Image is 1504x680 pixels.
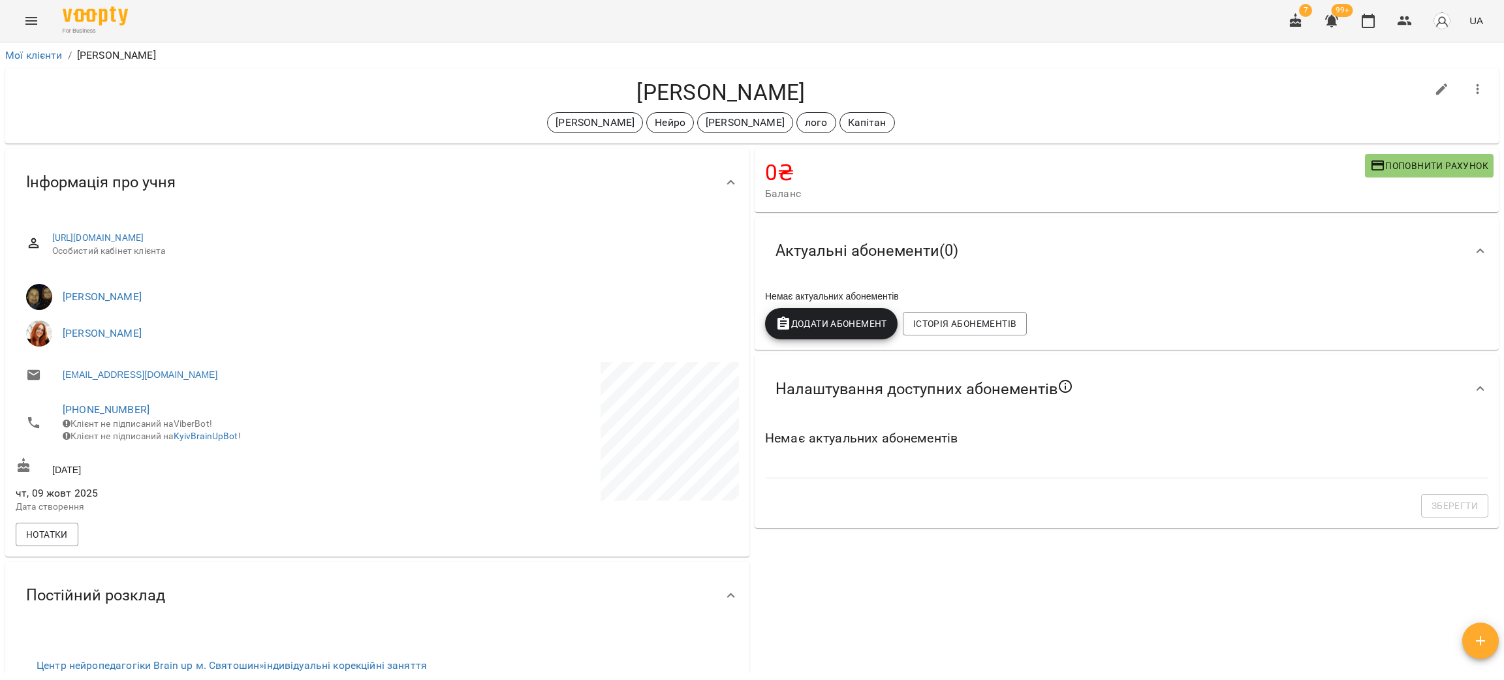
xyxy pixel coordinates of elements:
span: 7 [1299,4,1312,17]
div: [PERSON_NAME] [697,112,793,133]
span: UA [1469,14,1483,27]
button: Нотатки [16,523,78,546]
button: Menu [16,5,47,37]
span: Постійний розклад [26,585,165,606]
p: лого [805,115,828,131]
span: Клієнт не підписаний на ! [63,431,241,441]
div: [PERSON_NAME] [547,112,643,133]
a: KyivBrainUpBot [174,431,238,441]
img: Voopty Logo [63,7,128,25]
span: Історія абонементів [913,316,1016,332]
h4: [PERSON_NAME] [16,79,1426,106]
button: UA [1464,8,1488,33]
span: Додати Абонемент [775,316,887,332]
span: чт, 09 жовт 2025 [16,486,375,501]
a: [PERSON_NAME] [63,290,142,303]
button: Додати Абонемент [765,308,898,339]
span: Інформація про учня [26,172,176,193]
li: / [68,48,72,63]
a: [EMAIL_ADDRESS][DOMAIN_NAME] [63,368,217,381]
span: Поповнити рахунок [1370,158,1488,174]
span: Актуальні абонементи ( 0 ) [775,241,958,261]
span: Клієнт не підписаний на ViberBot! [63,418,212,429]
button: Історія абонементів [903,312,1027,335]
a: [PHONE_NUMBER] [63,403,149,416]
div: Капітан [839,112,895,133]
a: [PERSON_NAME] [63,327,142,339]
a: [URL][DOMAIN_NAME] [52,232,144,243]
div: [DATE] [13,455,377,479]
nav: breadcrumb [5,48,1499,63]
div: Налаштування доступних абонементів [755,355,1499,423]
span: 99+ [1332,4,1353,17]
div: Інформація про учня [5,149,749,216]
button: Поповнити рахунок [1365,154,1494,178]
img: Кобзар Зоряна [26,320,52,347]
span: For Business [63,27,128,35]
span: Особистий кабінет клієнта [52,245,728,258]
div: Немає актуальних абонементів [762,287,1491,305]
p: Нейро [655,115,685,131]
a: Мої клієнти [5,49,63,61]
div: Актуальні абонементи(0) [755,217,1499,285]
p: [PERSON_NAME] [556,115,634,131]
span: Нотатки [26,527,68,542]
span: Налаштування доступних абонементів [775,379,1073,399]
a: Центр нейропедагогіки Brain up м. Святошин»індивідуальні корекційні заняття [37,659,427,672]
div: лого [796,112,836,133]
p: [PERSON_NAME] [706,115,785,131]
img: Валерія Капітан [26,284,52,310]
img: avatar_s.png [1433,12,1451,30]
p: [PERSON_NAME] [77,48,156,63]
h6: Немає актуальних абонементів [765,428,1488,448]
svg: Якщо не обрано жодного, клієнт зможе побачити всі публічні абонементи [1057,379,1073,394]
div: Нейро [646,112,694,133]
h4: 0 ₴ [765,159,1365,186]
div: Постійний розклад [5,562,749,629]
p: Капітан [848,115,886,131]
span: Баланс [765,186,1365,202]
p: Дата створення [16,501,375,514]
